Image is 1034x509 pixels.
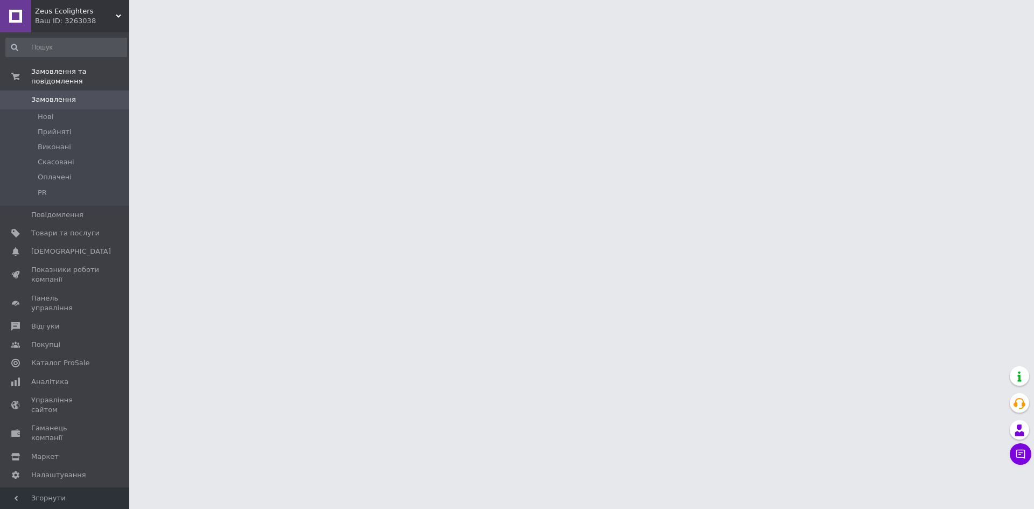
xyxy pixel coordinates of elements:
[5,38,127,57] input: Пошук
[35,6,116,16] span: Zeus Ecolighters
[38,172,72,182] span: Оплачені
[31,247,111,256] span: [DEMOGRAPHIC_DATA]
[38,188,47,198] span: PR
[1010,443,1031,465] button: Чат з покупцем
[38,142,71,152] span: Виконані
[31,470,86,480] span: Налаштування
[31,322,59,331] span: Відгуки
[38,157,74,167] span: Скасовані
[31,377,68,387] span: Аналітика
[31,340,60,350] span: Покупці
[38,127,71,137] span: Прийняті
[31,67,129,86] span: Замовлення та повідомлення
[31,265,100,284] span: Показники роботи компанії
[31,228,100,238] span: Товари та послуги
[35,16,129,26] div: Ваш ID: 3263038
[31,452,59,462] span: Маркет
[31,358,89,368] span: Каталог ProSale
[31,95,76,104] span: Замовлення
[31,294,100,313] span: Панель управління
[31,423,100,443] span: Гаманець компанії
[38,112,53,122] span: Нові
[31,395,100,415] span: Управління сайтом
[31,210,83,220] span: Повідомлення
